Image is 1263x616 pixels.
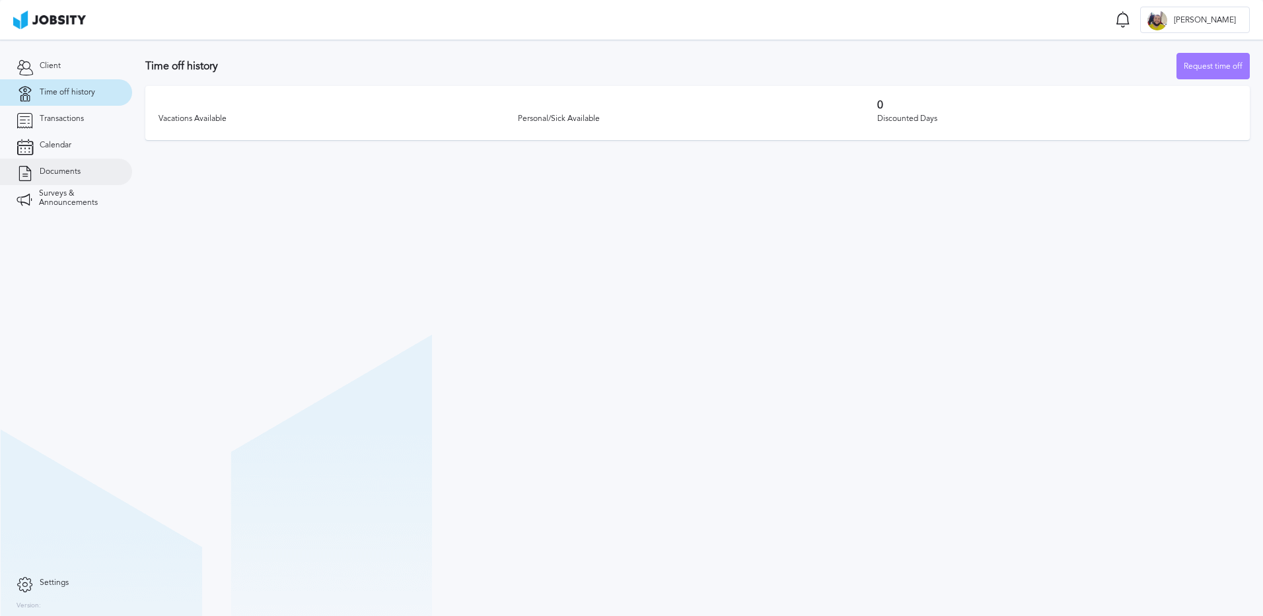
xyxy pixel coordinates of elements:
[13,11,86,29] img: ab4bad089aa723f57921c736e9817d99.png
[40,61,61,71] span: Client
[1167,16,1243,25] span: [PERSON_NAME]
[1177,54,1249,80] div: Request time off
[1176,53,1250,79] button: Request time off
[145,60,1176,72] h3: Time off history
[40,167,81,176] span: Documents
[877,99,1237,111] h3: 0
[518,114,877,124] div: Personal/Sick Available
[1140,7,1250,33] button: A[PERSON_NAME]
[1147,11,1167,30] div: A
[17,602,41,610] label: Version:
[40,141,71,150] span: Calendar
[159,114,518,124] div: Vacations Available
[40,88,95,97] span: Time off history
[40,114,84,124] span: Transactions
[877,114,1237,124] div: Discounted Days
[39,189,116,208] span: Surveys & Announcements
[40,578,69,588] span: Settings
